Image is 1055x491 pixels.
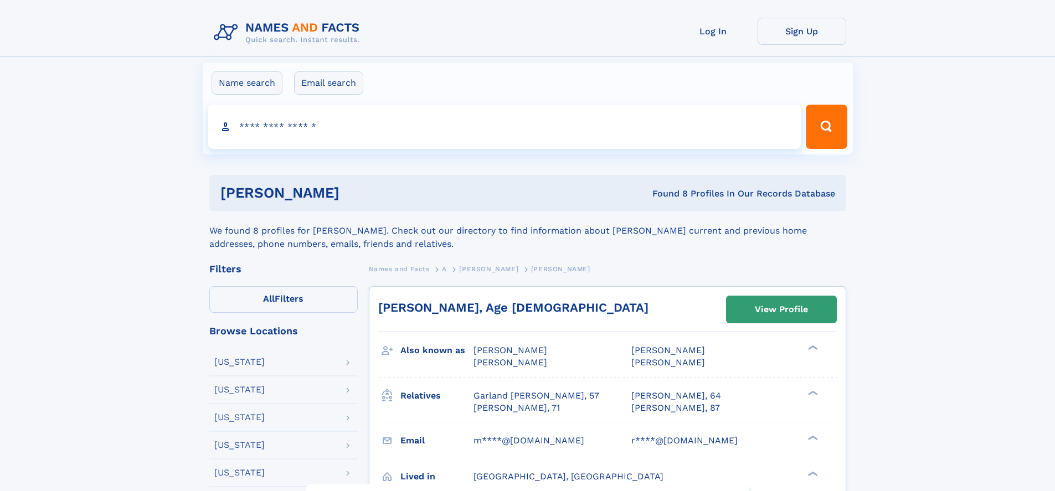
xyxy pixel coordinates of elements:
[496,188,835,200] div: Found 8 Profiles In Our Records Database
[400,467,474,486] h3: Lived in
[531,265,590,273] span: [PERSON_NAME]
[631,390,721,402] a: [PERSON_NAME], 64
[474,357,547,368] span: [PERSON_NAME]
[755,297,808,322] div: View Profile
[459,265,518,273] span: [PERSON_NAME]
[294,71,363,95] label: Email search
[209,286,358,313] label: Filters
[378,301,649,314] a: [PERSON_NAME], Age [DEMOGRAPHIC_DATA]
[669,18,758,45] a: Log In
[214,358,265,366] div: [US_STATE]
[214,468,265,477] div: [US_STATE]
[805,344,819,352] div: ❯
[474,402,560,414] a: [PERSON_NAME], 71
[442,262,447,276] a: A
[369,262,430,276] a: Names and Facts
[806,105,847,149] button: Search Button
[805,470,819,477] div: ❯
[208,105,801,149] input: search input
[263,293,275,304] span: All
[805,389,819,396] div: ❯
[631,357,705,368] span: [PERSON_NAME]
[209,264,358,274] div: Filters
[220,186,496,200] h1: [PERSON_NAME]
[442,265,447,273] span: A
[209,18,369,48] img: Logo Names and Facts
[209,326,358,336] div: Browse Locations
[214,385,265,394] div: [US_STATE]
[212,71,282,95] label: Name search
[209,211,846,251] div: We found 8 profiles for [PERSON_NAME]. Check out our directory to find information about [PERSON_...
[214,441,265,449] div: [US_STATE]
[727,296,836,323] a: View Profile
[400,341,474,360] h3: Also known as
[459,262,518,276] a: [PERSON_NAME]
[631,345,705,355] span: [PERSON_NAME]
[631,402,720,414] a: [PERSON_NAME], 87
[214,413,265,422] div: [US_STATE]
[400,431,474,450] h3: Email
[400,386,474,405] h3: Relatives
[474,471,663,482] span: [GEOGRAPHIC_DATA], [GEOGRAPHIC_DATA]
[474,345,547,355] span: [PERSON_NAME]
[758,18,846,45] a: Sign Up
[805,434,819,441] div: ❯
[474,390,599,402] a: Garland [PERSON_NAME], 57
